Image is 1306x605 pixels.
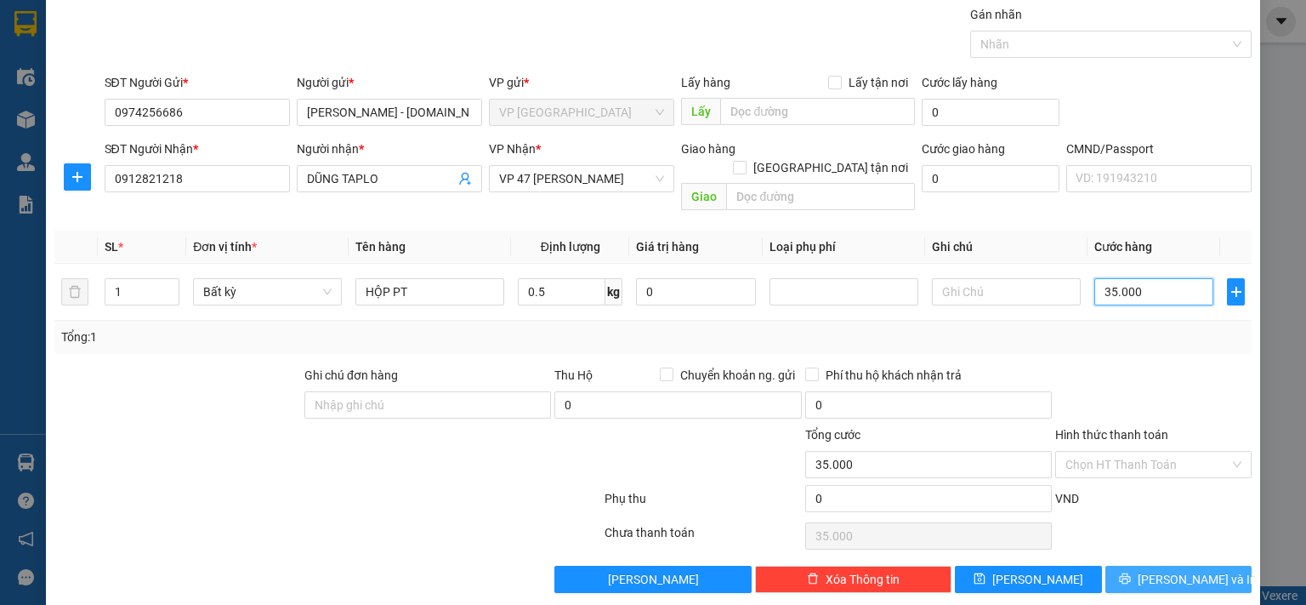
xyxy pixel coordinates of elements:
span: Chuyển khoản ng. gửi [673,366,802,385]
button: [PERSON_NAME] [554,566,751,593]
span: Phí thu hộ khách nhận trả [819,366,968,385]
input: VD: Bàn, Ghế [355,278,504,305]
label: Ghi chú đơn hàng [304,368,398,382]
div: VP gửi [489,73,674,92]
span: plus [65,170,90,184]
span: Giao hàng [681,142,735,156]
span: Lấy [681,98,720,125]
span: user-add [458,172,472,185]
th: Ghi chú [925,231,1087,264]
label: Cước giao hàng [922,142,1005,156]
input: Cước lấy hàng [922,99,1059,126]
button: printer[PERSON_NAME] và In [1105,566,1252,593]
input: Cước giao hàng [922,165,1059,192]
span: VND [1055,492,1079,505]
input: Ghi chú đơn hàng [304,391,551,419]
div: Phụ thu [603,489,803,519]
span: Lấy hàng [681,76,730,89]
label: Gán nhãn [970,8,1022,21]
span: Giao [681,183,726,210]
span: kg [605,278,622,305]
span: Bất kỳ [203,279,332,305]
input: Dọc đường [720,98,915,125]
div: Chưa thanh toán [603,523,803,553]
span: Lấy tận nơi [842,73,915,92]
img: logo.jpg [21,21,149,106]
span: Tổng cước [805,428,860,442]
input: Ghi Chú [932,278,1081,305]
span: plus [1228,285,1244,299]
span: SL [105,240,118,254]
div: Người nhận [297,140,482,158]
span: Thu Hộ [554,368,593,382]
div: Người gửi [297,73,482,92]
span: save [974,573,985,586]
span: Tên hàng [355,240,406,254]
span: Giá trị hàng [636,240,699,254]
th: Loại phụ phí [763,231,925,264]
div: CMND/Passport [1066,140,1252,158]
span: delete [807,573,819,586]
span: [PERSON_NAME] [992,570,1083,589]
input: Dọc đường [726,183,915,210]
span: Đơn vị tính [193,240,257,254]
span: [PERSON_NAME] và In [1138,570,1257,589]
span: VP 47 Trần Khát Chân [499,166,664,191]
label: Hình thức thanh toán [1055,428,1168,442]
span: Cước hàng [1094,240,1152,254]
button: plus [1227,278,1245,305]
span: [GEOGRAPHIC_DATA] tận nơi [747,158,915,177]
li: 271 - [PERSON_NAME] - [GEOGRAPHIC_DATA] - [GEOGRAPHIC_DATA] [159,42,711,63]
span: Xóa Thông tin [826,570,900,589]
div: SĐT Người Gửi [105,73,290,92]
label: Cước lấy hàng [922,76,997,89]
span: Định lượng [541,240,600,254]
span: VP Nhận [489,142,536,156]
span: printer [1119,573,1131,586]
div: Tổng: 1 [61,328,505,346]
button: deleteXóa Thông tin [755,566,951,593]
span: [PERSON_NAME] [608,570,699,589]
b: GỬI : VP [GEOGRAPHIC_DATA] [21,116,253,173]
button: delete [61,278,88,305]
button: plus [64,163,91,191]
div: SĐT Người Nhận [105,140,290,158]
span: VP Trường Chinh [499,100,664,125]
input: 0 [636,278,755,305]
button: save[PERSON_NAME] [955,566,1102,593]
